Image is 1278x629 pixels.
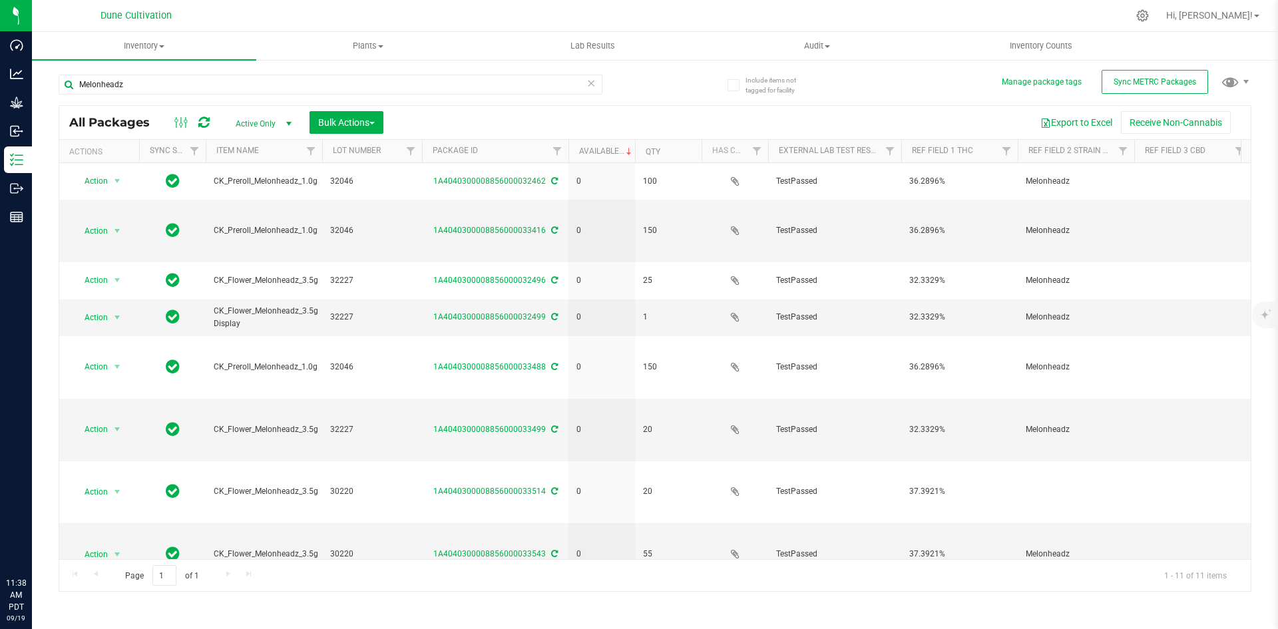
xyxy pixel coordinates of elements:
[643,175,694,188] span: 100
[166,271,180,290] span: In Sync
[1229,140,1251,162] a: Filter
[109,357,126,376] span: select
[330,224,414,237] span: 32046
[109,308,126,327] span: select
[109,172,126,190] span: select
[909,224,1010,237] span: 36.2896%
[576,274,627,287] span: 0
[576,485,627,498] span: 0
[73,420,108,439] span: Action
[69,115,163,130] span: All Packages
[166,420,180,439] span: In Sync
[552,40,633,52] span: Lab Results
[166,357,180,376] span: In Sync
[745,75,812,95] span: Include items not tagged for facility
[39,521,55,536] iframe: Resource center unread badge
[643,485,694,498] span: 20
[310,111,383,134] button: Bulk Actions
[73,308,108,327] span: Action
[256,32,481,60] a: Plants
[776,485,893,498] span: TestPassed
[114,565,210,586] span: Page of 1
[549,312,558,321] span: Sync from Compliance System
[546,140,568,162] a: Filter
[1028,146,1126,155] a: Ref Field 2 Strain Name
[73,172,108,190] span: Action
[10,96,23,109] inline-svg: Grow
[576,311,627,323] span: 0
[1112,140,1134,162] a: Filter
[776,274,893,287] span: TestPassed
[10,124,23,138] inline-svg: Inbound
[776,423,893,436] span: TestPassed
[776,224,893,237] span: TestPassed
[214,548,318,560] span: CK_Flower_Melonheadz_3.5g
[909,485,1010,498] span: 37.3921%
[330,548,414,560] span: 30220
[1032,111,1121,134] button: Export to Excel
[109,420,126,439] span: select
[10,39,23,52] inline-svg: Dashboard
[776,361,893,373] span: TestPassed
[549,276,558,285] span: Sync from Compliance System
[576,423,627,436] span: 0
[549,487,558,496] span: Sync from Compliance System
[32,40,256,52] span: Inventory
[216,146,259,155] a: Item Name
[214,485,318,498] span: CK_Flower_Melonheadz_3.5g
[1002,77,1082,88] button: Manage package tags
[586,75,596,92] span: Clear
[13,523,53,562] iframe: Resource center
[1026,175,1126,188] span: Melonheadz
[549,226,558,235] span: Sync from Compliance System
[330,485,414,498] span: 30220
[433,226,546,235] a: 1A4040300008856000033416
[1026,224,1126,237] span: Melonheadz
[706,40,929,52] span: Audit
[643,361,694,373] span: 150
[330,175,414,188] span: 32046
[150,146,201,155] a: Sync Status
[579,146,634,156] a: Available
[576,361,627,373] span: 0
[433,487,546,496] a: 1A4040300008856000033514
[166,221,180,240] span: In Sync
[214,224,318,237] span: CK_Preroll_Melonheadz_1.0g
[73,357,108,376] span: Action
[549,362,558,371] span: Sync from Compliance System
[73,545,108,564] span: Action
[152,565,176,586] input: 1
[184,140,206,162] a: Filter
[330,361,414,373] span: 32046
[643,311,694,323] span: 1
[73,271,108,290] span: Action
[1026,274,1126,287] span: Melonheadz
[1026,311,1126,323] span: Melonheadz
[300,140,322,162] a: Filter
[10,153,23,166] inline-svg: Inventory
[330,423,414,436] span: 32227
[6,613,26,623] p: 09/19
[929,32,1154,60] a: Inventory Counts
[109,545,126,564] span: select
[996,140,1018,162] a: Filter
[776,311,893,323] span: TestPassed
[330,311,414,323] span: 32227
[69,147,134,156] div: Actions
[1114,77,1196,87] span: Sync METRC Packages
[1102,70,1208,94] button: Sync METRC Packages
[101,10,172,21] span: Dune Cultivation
[549,176,558,186] span: Sync from Compliance System
[705,32,929,60] a: Audit
[318,117,375,128] span: Bulk Actions
[643,423,694,436] span: 20
[1154,565,1237,585] span: 1 - 11 of 11 items
[643,548,694,560] span: 55
[166,308,180,326] span: In Sync
[702,140,768,163] th: Has COA
[643,224,694,237] span: 150
[73,483,108,501] span: Action
[214,274,318,287] span: CK_Flower_Melonheadz_3.5g
[576,548,627,560] span: 0
[32,32,256,60] a: Inventory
